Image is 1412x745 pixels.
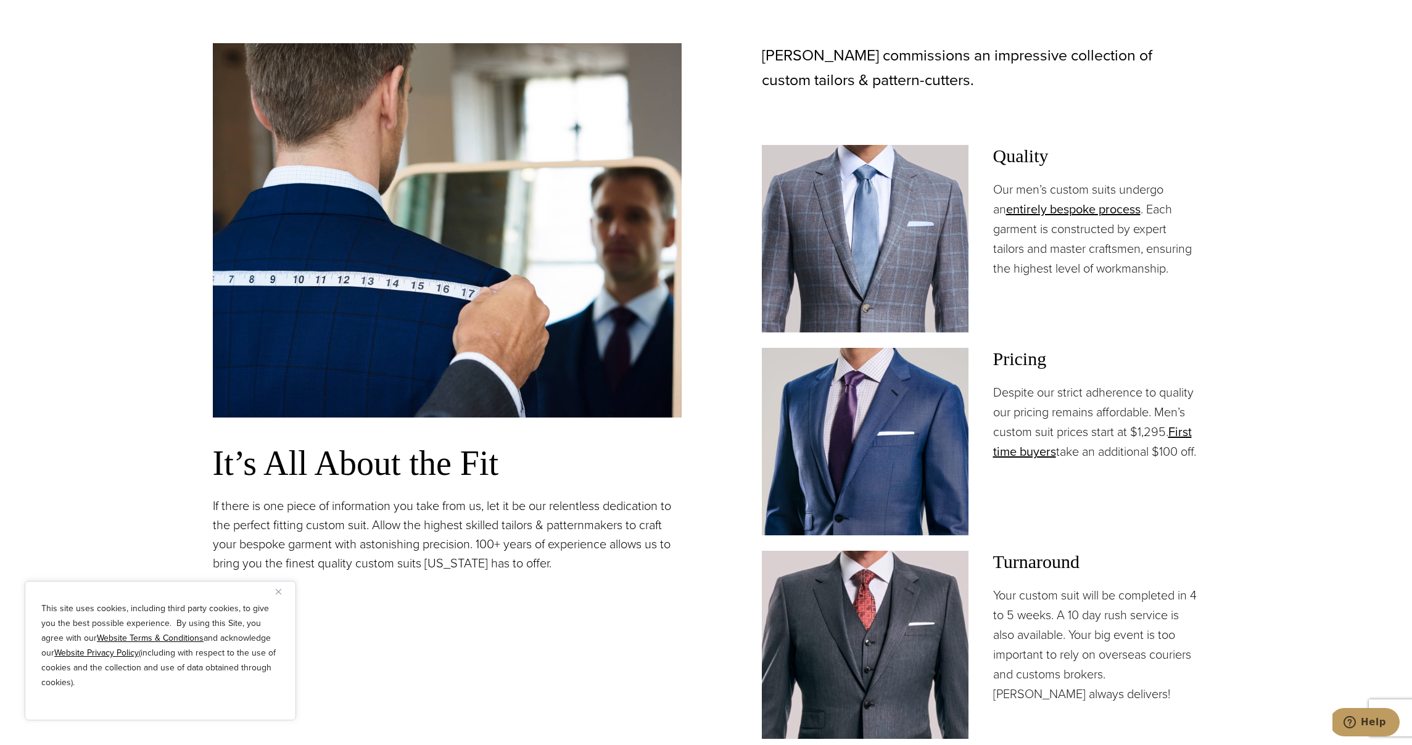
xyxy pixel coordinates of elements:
h3: Turnaround [993,551,1200,573]
p: Your custom suit will be completed in 4 to 5 weeks. A 10 day rush service is also available. Your... [993,585,1200,704]
button: Close [276,584,291,599]
p: This site uses cookies, including third party cookies, to give you the best possible experience. ... [41,601,279,690]
p: If there is one piece of information you take from us, let it be our relentless dedication to the... [213,496,682,573]
img: Client in Zegna grey windowpane bespoke suit with white shirt and light blue tie. [762,145,968,332]
img: Close [276,589,281,595]
a: First time buyers [993,422,1192,461]
h3: Pricing [993,348,1200,370]
img: Client in blue solid custom made suit with white shirt and navy tie. Fabric by Scabal. [762,348,968,535]
p: Our men’s custom suits undergo an . Each garment is constructed by expert tailors and master craf... [993,179,1200,278]
h3: Quality [993,145,1200,167]
h3: It’s All About the Fit [213,442,682,484]
a: entirely bespoke process [1006,200,1141,218]
img: Bespoke tailor measuring the shoulder of client wearing a blue bespoke suit. [213,43,682,418]
p: [PERSON_NAME] commissions an impressive collection of custom tailors & pattern-cutters. [762,43,1200,93]
a: Website Privacy Policy [54,646,139,659]
iframe: Opens a widget where you can chat to one of our agents [1332,708,1400,739]
p: Despite our strict adherence to quality our pricing remains affordable. Men’s custom suit prices ... [993,382,1200,461]
a: Website Terms & Conditions [97,632,204,644]
img: Client in vested charcoal bespoke suit with white shirt and red patterned tie. [762,551,968,738]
